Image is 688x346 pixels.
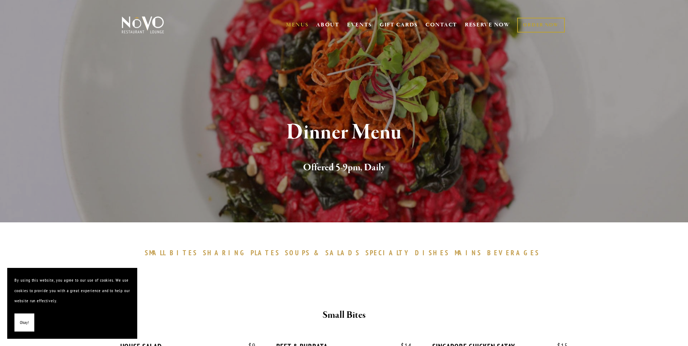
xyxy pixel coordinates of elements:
[14,313,34,332] button: Okay!
[285,248,363,257] a: SOUPS&SALADS
[134,121,555,144] h1: Dinner Menu
[145,248,166,257] span: SMALL
[365,248,412,257] span: SPECIALTY
[415,248,449,257] span: DISHES
[325,248,360,257] span: SALADS
[20,317,29,328] span: Okay!
[203,248,247,257] span: SHARING
[517,18,564,33] a: ORDER NOW
[365,248,453,257] a: SPECIALTYDISHES
[14,275,130,306] p: By using this website, you agree to our use of cookies. We use cookies to provide you with a grea...
[134,160,555,175] h2: Offered 5-9pm, Daily
[285,248,310,257] span: SOUPS
[203,248,283,257] a: SHARINGPLATES
[120,16,165,34] img: Novo Restaurant &amp; Lounge
[455,248,485,257] a: MAINS
[314,248,322,257] span: &
[380,18,418,32] a: GIFT CARDS
[286,21,309,29] a: MENUS
[347,21,372,29] a: EVENTS
[323,309,365,321] strong: Small Bites
[425,18,457,32] a: CONTACT
[487,248,544,257] a: BEVERAGES
[251,248,280,257] span: PLATES
[487,248,540,257] span: BEVERAGES
[145,248,202,257] a: SMALLBITES
[455,248,482,257] span: MAINS
[465,18,510,32] a: RESERVE NOW
[316,21,339,29] a: ABOUT
[7,268,137,339] section: Cookie banner
[170,248,198,257] span: BITES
